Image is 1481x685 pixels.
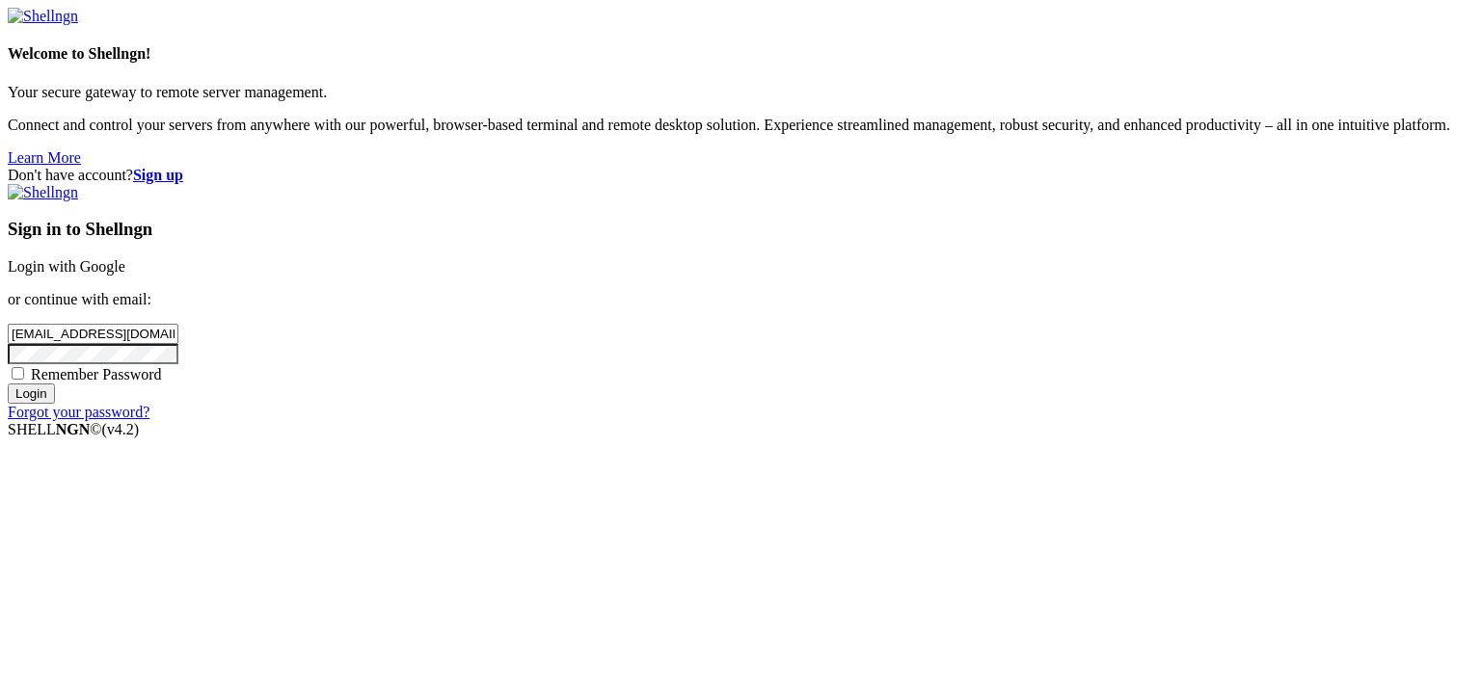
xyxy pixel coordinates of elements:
[31,366,162,382] span: Remember Password
[8,324,178,344] input: Email address
[8,219,1473,240] h3: Sign in to Shellngn
[8,149,81,166] a: Learn More
[8,291,1473,308] p: or continue with email:
[8,8,78,25] img: Shellngn
[8,404,149,420] a: Forgot your password?
[8,167,1473,184] div: Don't have account?
[8,117,1473,134] p: Connect and control your servers from anywhere with our powerful, browser-based terminal and remo...
[8,383,55,404] input: Login
[8,421,139,437] span: SHELL ©
[133,167,183,183] a: Sign up
[8,45,1473,63] h4: Welcome to Shellngn!
[56,421,91,437] b: NGN
[12,367,24,380] input: Remember Password
[102,421,140,437] span: 4.2.0
[8,84,1473,101] p: Your secure gateway to remote server management.
[8,258,125,275] a: Login with Google
[8,184,78,201] img: Shellngn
